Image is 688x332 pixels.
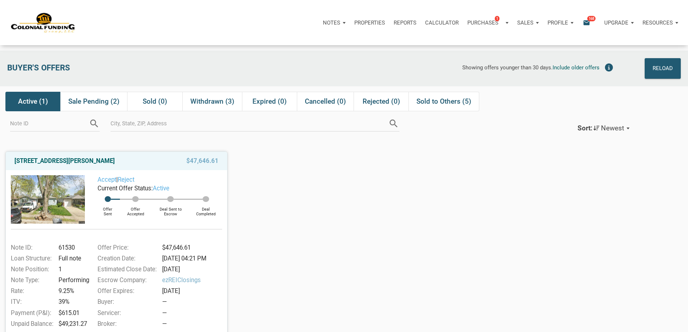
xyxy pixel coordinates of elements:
[162,276,226,285] span: ezREIClosings
[305,97,346,106] span: Cancelled (0)
[408,92,479,111] div: Sold to Others (5)
[242,92,297,111] div: Expired (0)
[495,16,499,21] span: 1
[56,319,88,328] div: $49,231.27
[160,254,226,263] div: [DATE] 04:21 PM
[467,20,498,26] p: Purchases
[182,92,242,111] div: Withdrawn (3)
[7,243,56,252] div: Note ID:
[587,16,596,21] span: 168
[553,64,600,71] span: Include older offers
[513,12,543,34] button: Sales
[7,254,56,263] div: Loan Structure:
[7,297,56,306] div: ITV:
[94,254,160,263] div: Creation Date:
[642,20,673,26] p: Resources
[56,265,88,274] div: 1
[7,265,56,274] div: Note Position:
[118,176,134,183] a: Reject
[94,286,160,296] div: Offer Expires:
[162,319,226,328] div: —
[190,202,222,216] div: Deal Completed
[94,243,160,252] div: Offer Price:
[463,12,513,34] button: Purchases1
[394,20,416,26] p: Reports
[151,202,190,216] div: Deal Sent to Escrow
[297,92,354,111] div: Cancelled (0)
[56,309,88,318] div: $615.01
[7,309,56,318] div: Payment (P&I):
[60,92,127,111] div: Sale Pending (2)
[120,202,151,216] div: Offer Accepted
[354,20,385,26] p: Properties
[5,92,60,111] div: Active (1)
[127,92,182,111] div: Sold (0)
[18,97,48,106] span: Active (1)
[56,297,88,306] div: 39%
[190,97,234,106] span: Withdrawn (3)
[162,297,226,306] div: —
[94,309,160,318] div: Servicer:
[350,12,389,34] a: Properties
[56,276,88,285] div: Performing
[4,58,208,79] div: Buyer's Offers
[570,118,637,138] button: Sort:Newest
[56,243,88,252] div: 61530
[94,265,160,274] div: Estimated Close Date:
[319,12,350,34] button: Notes
[425,20,459,26] p: Calculator
[7,286,56,296] div: Rate:
[653,62,673,74] div: Reload
[517,20,533,26] p: Sales
[252,97,287,106] span: Expired (0)
[604,20,628,26] p: Upgrade
[14,156,115,165] a: [STREET_ADDRESS][PERSON_NAME]
[98,185,153,192] span: Current Offer Status:
[11,12,75,34] img: NoteUnlimited
[601,124,624,132] span: Newest
[323,20,340,26] p: Notes
[68,97,120,106] span: Sale Pending (2)
[111,115,389,131] input: City, State, ZIP, Address
[56,286,88,296] div: 9.25%
[354,92,408,111] div: Rejected (0)
[7,276,56,285] div: Note Type:
[153,185,169,192] span: active
[577,12,600,34] button: email168
[462,64,553,71] span: Showing offers younger than 30 days.
[162,309,226,318] div: —
[94,276,160,285] div: Escrow Company:
[98,176,134,183] span: |
[143,97,167,106] span: Sold (0)
[388,118,399,129] i: search
[416,97,471,106] span: Sold to Others (5)
[96,202,120,216] div: Offer Sent
[160,265,226,274] div: [DATE]
[363,97,400,106] span: Rejected (0)
[389,12,421,34] button: Reports
[7,319,56,328] div: Unpaid Balance:
[421,12,463,34] a: Calculator
[94,319,160,328] div: Broker:
[600,12,638,34] button: Upgrade
[582,18,591,27] i: email
[543,12,578,34] button: Profile
[94,297,160,306] div: Buyer:
[98,176,116,183] a: Accept
[56,254,88,263] div: Full note
[645,58,681,79] button: Reload
[160,243,226,252] div: $47,646.61
[638,12,683,34] button: Resources
[548,20,568,26] p: Profile
[160,286,226,296] div: [DATE]
[89,118,100,129] i: search
[577,124,592,132] div: Sort:
[10,115,89,131] input: Note ID
[186,156,218,165] span: $47,646.61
